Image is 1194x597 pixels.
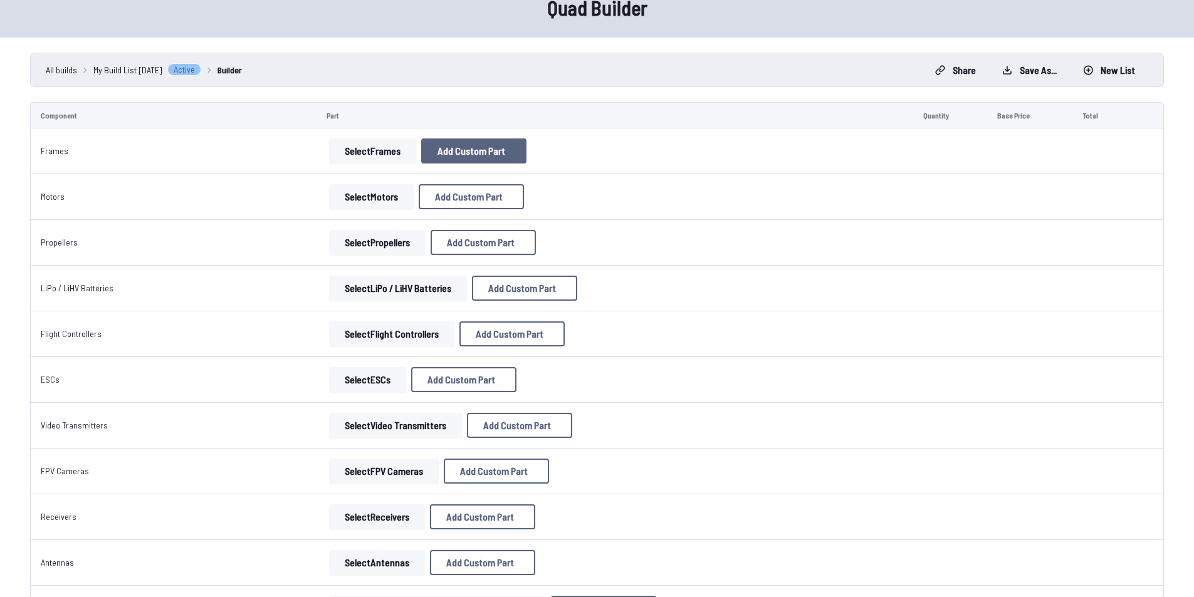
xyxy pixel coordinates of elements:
[327,504,427,529] a: SelectReceivers
[327,367,409,392] a: SelectESCs
[167,63,201,76] span: Active
[329,413,462,438] button: SelectVideo Transmitters
[217,63,242,76] a: Builder
[30,102,317,128] td: Component
[329,138,416,164] button: SelectFrames
[329,276,467,301] button: SelectLiPo / LiHV Batteries
[327,276,469,301] a: SelectLiPo / LiHV Batteries
[327,550,427,575] a: SelectAntennas
[329,459,439,484] button: SelectFPV Cameras
[41,511,76,522] a: Receivers
[41,145,68,156] a: Frames
[924,60,987,80] button: Share
[41,420,108,430] a: Video Transmitters
[329,550,425,575] button: SelectAntennas
[460,466,528,476] span: Add Custom Part
[41,374,60,385] a: ESCs
[431,230,536,255] button: Add Custom Part
[472,276,577,301] button: Add Custom Part
[327,184,416,209] a: SelectMotors
[41,191,65,202] a: Motors
[1072,102,1130,128] td: Total
[467,413,572,438] button: Add Custom Part
[41,283,113,293] a: LiPo / LiHV Batteries
[93,63,162,76] span: My Build List [DATE]
[483,420,551,430] span: Add Custom Part
[411,367,516,392] button: Add Custom Part
[488,283,556,293] span: Add Custom Part
[327,459,441,484] a: SelectFPV Cameras
[437,146,505,156] span: Add Custom Part
[435,192,503,202] span: Add Custom Part
[329,504,425,529] button: SelectReceivers
[327,138,419,164] a: SelectFrames
[93,63,201,76] a: My Build List [DATE]Active
[419,184,524,209] button: Add Custom Part
[329,230,426,255] button: SelectPropellers
[327,230,428,255] a: SelectPropellers
[41,237,78,247] a: Propellers
[476,329,543,339] span: Add Custom Part
[992,60,1067,80] button: Save as...
[329,321,454,346] button: SelectFlight Controllers
[430,550,535,575] button: Add Custom Part
[913,102,987,128] td: Quantity
[317,102,913,128] td: Part
[444,459,549,484] button: Add Custom Part
[327,321,457,346] a: SelectFlight Controllers
[459,321,565,346] button: Add Custom Part
[46,63,77,76] a: All builds
[447,237,515,247] span: Add Custom Part
[329,367,406,392] button: SelectESCs
[446,558,514,568] span: Add Custom Part
[1072,60,1146,80] button: New List
[421,138,526,164] button: Add Custom Part
[430,504,535,529] button: Add Custom Part
[41,557,74,568] a: Antennas
[427,375,495,385] span: Add Custom Part
[41,328,102,339] a: Flight Controllers
[329,184,414,209] button: SelectMotors
[41,465,89,476] a: FPV Cameras
[446,512,514,522] span: Add Custom Part
[327,413,464,438] a: SelectVideo Transmitters
[987,102,1072,128] td: Base Price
